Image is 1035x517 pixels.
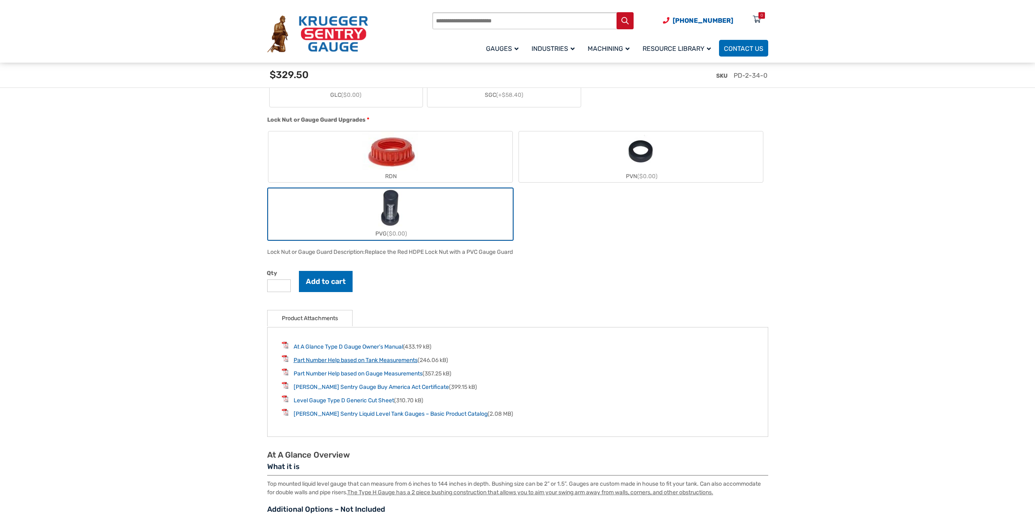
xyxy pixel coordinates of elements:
[341,92,362,98] span: ($0.00)
[330,91,362,99] span: GLC
[481,39,527,58] a: Gauges
[527,39,583,58] a: Industries
[485,91,523,99] span: SGC
[268,228,512,240] div: PVG
[299,271,353,292] button: Add to cart
[267,462,768,476] h3: What it is
[268,131,512,182] label: RDN
[267,249,365,255] span: Lock Nut or Gauge Guard Description:
[267,480,768,497] p: Top mounted liquid level gauge that can measure from 6 inches to 144 inches in depth. Bushing siz...
[267,116,366,123] span: Lock Nut or Gauge Guard Upgrades
[294,370,423,377] a: Part Number Help based on Gauge Measurements
[282,369,754,378] li: (357.25 kB)
[673,17,733,24] span: [PHONE_NUMBER]
[282,355,754,364] li: (246.06 kB)
[724,45,763,52] span: Contact Us
[532,45,575,52] span: Industries
[294,397,394,404] a: Level Gauge Type D Generic Cut Sheet
[519,131,763,182] label: PVN
[583,39,638,58] a: Machining
[267,15,368,53] img: Krueger Sentry Gauge
[294,357,418,364] a: Part Number Help based on Tank Measurements
[267,450,768,460] h2: At A Glance Overview
[486,45,519,52] span: Gauges
[282,310,338,326] a: Product Attachments
[267,279,291,292] input: Product quantity
[387,230,407,237] span: ($0.00)
[519,170,763,182] div: PVN
[294,343,403,350] a: At A Glance Type D Gauge Owner’s Manual
[365,249,513,255] div: Replace the Red HDPE Lock Nut with a PVC Gauge Guard
[294,410,488,417] a: [PERSON_NAME] Sentry Liquid Level Tank Gauges – Basic Product Catalog
[716,72,728,79] span: SKU
[496,92,523,98] span: (+$58.40)
[268,170,512,182] div: RDN
[719,40,768,57] a: Contact Us
[637,173,658,180] span: ($0.00)
[294,384,449,390] a: [PERSON_NAME] Sentry Gauge Buy America Act Certificate
[282,342,754,351] li: (433.19 kB)
[347,489,713,496] u: The Type H Gauge has a 2 piece bushing construction that allows you to aim your swing arm away fr...
[268,189,512,240] label: PVG
[663,15,733,26] a: Phone Number (920) 434-8860
[643,45,711,52] span: Resource Library
[282,409,754,418] li: (2.08 MB)
[367,116,369,124] abbr: required
[282,382,754,391] li: (399.15 kB)
[638,39,719,58] a: Resource Library
[760,12,763,19] div: 0
[734,72,767,79] span: PD-2-34-0
[588,45,630,52] span: Machining
[282,395,754,405] li: (310.70 kB)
